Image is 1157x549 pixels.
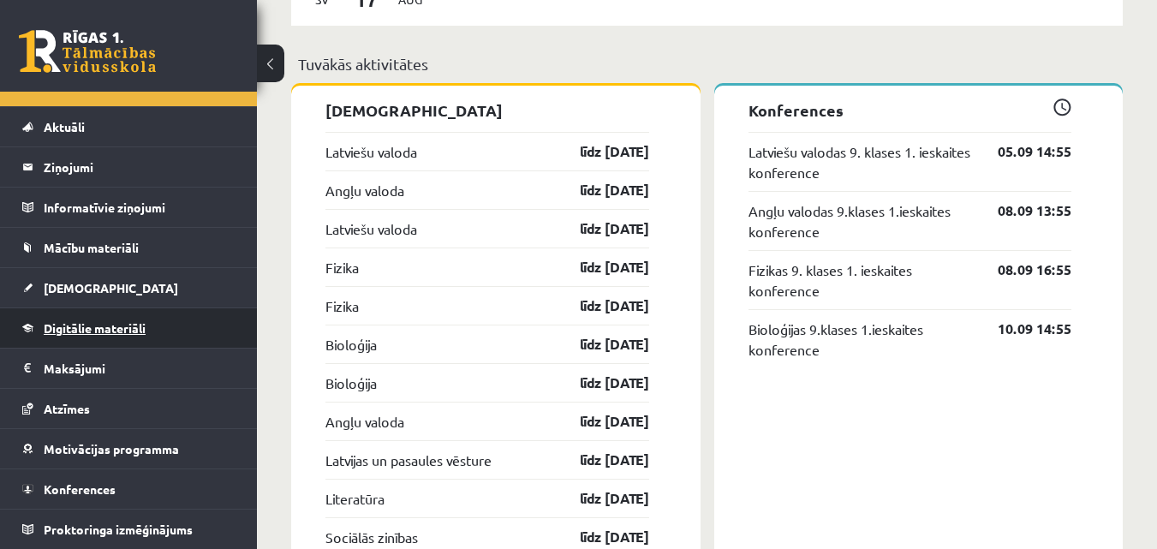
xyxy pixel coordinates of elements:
a: Latvijas un pasaules vēsture [325,450,492,470]
a: Informatīvie ziņojumi [22,188,236,227]
span: Mācību materiāli [44,240,139,255]
a: Rīgas 1. Tālmācības vidusskola [19,30,156,73]
a: Literatūra [325,488,385,509]
a: Digitālie materiāli [22,308,236,348]
a: [DEMOGRAPHIC_DATA] [22,268,236,307]
a: līdz [DATE] [550,218,649,239]
span: Digitālie materiāli [44,320,146,336]
span: [DEMOGRAPHIC_DATA] [44,280,178,295]
a: līdz [DATE] [550,141,649,162]
a: Latviešu valodas 9. klases 1. ieskaites konference [748,141,973,182]
a: Angļu valoda [325,411,404,432]
legend: Maksājumi [44,349,236,388]
a: 10.09 14:55 [972,319,1071,339]
a: Mācību materiāli [22,228,236,267]
a: Fizikas 9. klases 1. ieskaites konference [748,260,973,301]
legend: Ziņojumi [44,147,236,187]
a: līdz [DATE] [550,295,649,316]
span: Aktuāli [44,119,85,134]
a: Angļu valodas 9.klases 1.ieskaites konference [748,200,973,242]
a: Atzīmes [22,389,236,428]
a: līdz [DATE] [550,373,649,393]
a: līdz [DATE] [550,411,649,432]
a: Sociālās zinības [325,527,418,547]
p: Konferences [748,98,1072,122]
a: līdz [DATE] [550,257,649,277]
a: Motivācijas programma [22,429,236,468]
a: Proktoringa izmēģinājums [22,510,236,549]
a: Fizika [325,257,359,277]
a: Bioloģija [325,373,377,393]
a: Latviešu valoda [325,141,417,162]
a: Aktuāli [22,107,236,146]
a: Angļu valoda [325,180,404,200]
span: Motivācijas programma [44,441,179,457]
a: līdz [DATE] [550,180,649,200]
a: Fizika [325,295,359,316]
a: līdz [DATE] [550,450,649,470]
a: līdz [DATE] [550,334,649,355]
a: 08.09 16:55 [972,260,1071,280]
span: Konferences [44,481,116,497]
span: Proktoringa izmēģinājums [44,522,193,537]
a: Bioloģija [325,334,377,355]
a: Latviešu valoda [325,218,417,239]
legend: Informatīvie ziņojumi [44,188,236,227]
a: Maksājumi [22,349,236,388]
a: 05.09 14:55 [972,141,1071,162]
a: līdz [DATE] [550,488,649,509]
a: līdz [DATE] [550,527,649,547]
span: Atzīmes [44,401,90,416]
a: Bioloģijas 9.klases 1.ieskaites konference [748,319,973,360]
a: Ziņojumi [22,147,236,187]
p: [DEMOGRAPHIC_DATA] [325,98,649,122]
p: Tuvākās aktivitātes [298,52,1116,75]
a: Konferences [22,469,236,509]
a: 08.09 13:55 [972,200,1071,221]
